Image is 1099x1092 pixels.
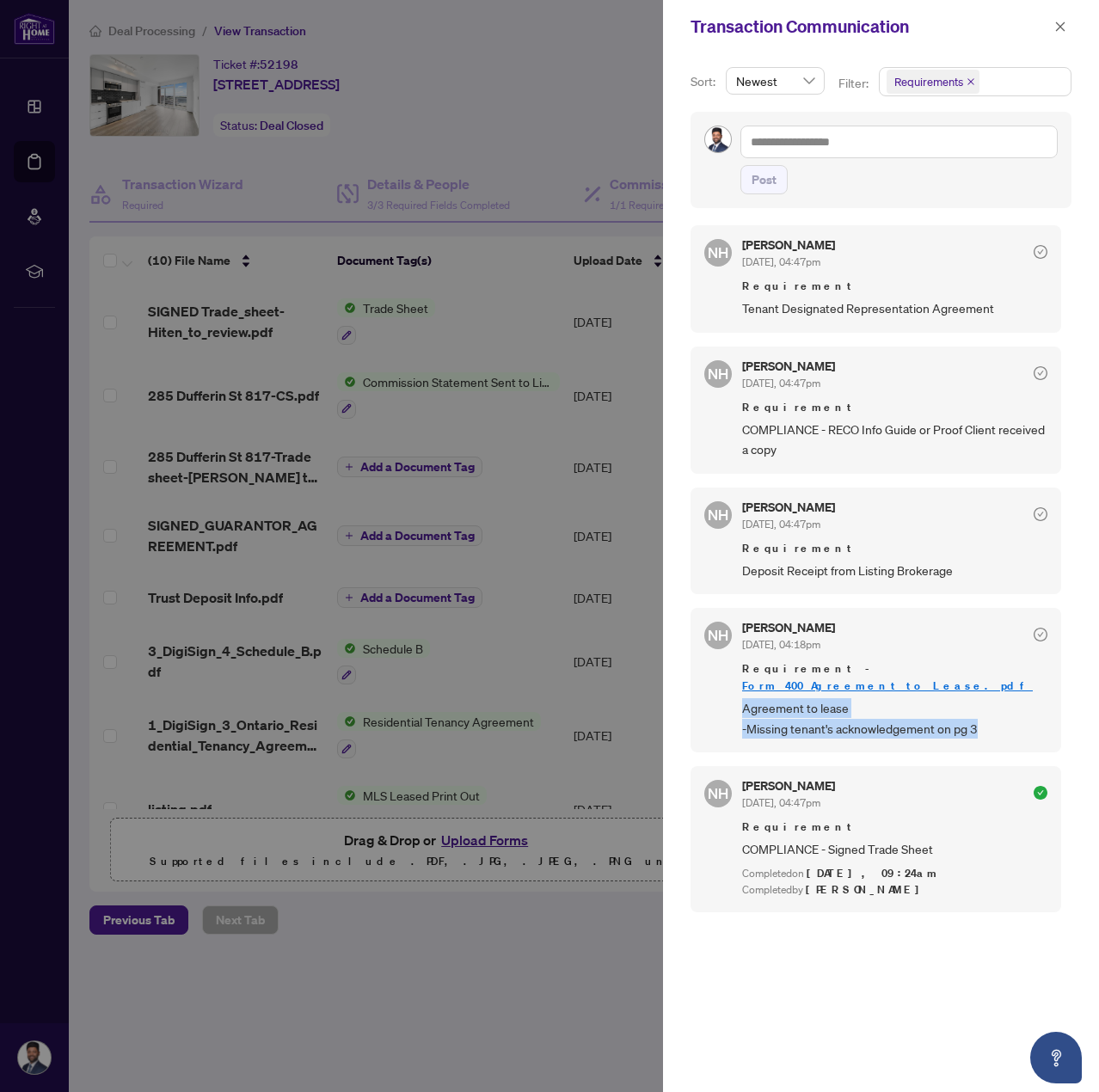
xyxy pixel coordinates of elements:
span: NH [708,363,728,385]
span: close [967,77,975,86]
span: [DATE], 04:47pm [742,255,820,268]
h5: [PERSON_NAME] [742,360,835,372]
span: [DATE], 04:47pm [742,377,820,390]
h5: [PERSON_NAME] [742,622,835,634]
button: Post [740,165,788,194]
span: check-circle [1034,366,1047,380]
span: [DATE], 04:47pm [742,796,820,809]
p: Sort: [691,72,719,91]
h5: [PERSON_NAME] [742,501,835,513]
div: Transaction Communication [691,14,1049,40]
span: Requirement [742,399,1047,416]
span: Requirement [742,278,1047,295]
span: NH [708,624,728,647]
span: COMPLIANCE - Signed Trade Sheet [742,839,1047,859]
span: NH [708,504,728,526]
p: Filter: [838,74,871,93]
span: Requirement - [742,660,1047,695]
span: check-circle [1034,507,1047,521]
a: Form_400_Agreement_to_Lease.pdf [742,678,1033,693]
span: Requirement [742,819,1047,836]
span: [PERSON_NAME] [806,882,929,897]
span: Tenant Designated Representation Agreement [742,298,1047,318]
span: check-circle [1034,628,1047,641]
span: Deposit Receipt from Listing Brokerage [742,561,1047,580]
button: Open asap [1030,1032,1082,1083]
span: [DATE], 09:24am [807,866,939,880]
h5: [PERSON_NAME] [742,780,835,792]
span: Requirement [742,540,1047,557]
span: close [1054,21,1066,33]
span: Newest [736,68,814,94]
span: [DATE], 04:18pm [742,638,820,651]
span: COMPLIANCE - RECO Info Guide or Proof Client received a copy [742,420,1047,460]
div: Completed by [742,882,1047,899]
div: Completed on [742,866,1047,882]
span: check-circle [1034,786,1047,800]
img: Profile Icon [705,126,731,152]
span: NH [708,782,728,805]
span: Requirements [887,70,979,94]
span: [DATE], 04:47pm [742,518,820,531]
h5: [PERSON_NAME] [742,239,835,251]
span: NH [708,242,728,264]
span: Agreement to lease -Missing tenant's acknowledgement on pg 3 [742,698,1047,739]
span: Requirements [894,73,963,90]
span: check-circle [1034,245,1047,259]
